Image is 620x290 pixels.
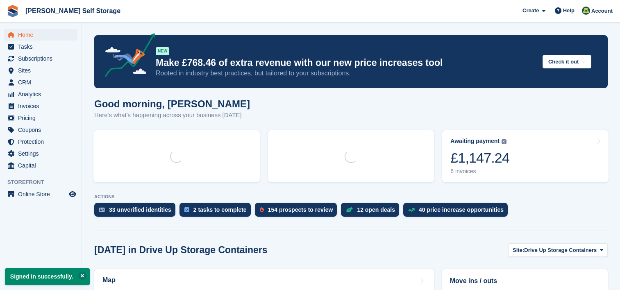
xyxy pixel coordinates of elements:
[193,206,247,213] div: 2 tasks to complete
[18,188,67,200] span: Online Store
[346,207,353,213] img: deal-1b604bf984904fb50ccaf53a9ad4b4a5d6e5aea283cecdc64d6e3604feb123c2.svg
[4,148,77,159] a: menu
[7,5,19,17] img: stora-icon-8386f47178a22dfd0bd8f6a31ec36ba5ce8667c1dd55bd0f319d3a0aa187defe.svg
[184,207,189,212] img: task-75834270c22a3079a89374b754ae025e5fb1db73e45f91037f5363f120a921f8.svg
[94,203,179,221] a: 33 unverified identities
[4,77,77,88] a: menu
[419,206,504,213] div: 40 price increase opportunities
[18,148,67,159] span: Settings
[502,139,506,144] img: icon-info-grey-7440780725fd019a000dd9b08b2336e03edf1995a4989e88bcd33f0948082b44.svg
[109,206,171,213] div: 33 unverified identities
[179,203,255,221] a: 2 tasks to complete
[408,208,415,212] img: price_increase_opportunities-93ffe204e8149a01c8c9dc8f82e8f89637d9d84a8eef4429ea346261dce0b2c0.svg
[513,246,524,254] span: Site:
[68,189,77,199] a: Preview store
[94,245,268,256] h2: [DATE] in Drive Up Storage Containers
[18,41,67,52] span: Tasks
[4,88,77,100] a: menu
[4,160,77,171] a: menu
[18,88,67,100] span: Analytics
[450,168,509,175] div: 6 invoices
[341,203,403,221] a: 12 open deals
[357,206,395,213] div: 12 open deals
[94,111,250,120] p: Here's what's happening across your business [DATE]
[4,53,77,64] a: menu
[18,112,67,124] span: Pricing
[156,69,536,78] p: Rooted in industry best practices, but tailored to your subscriptions.
[4,65,77,76] a: menu
[4,112,77,124] a: menu
[4,29,77,41] a: menu
[522,7,539,15] span: Create
[563,7,575,15] span: Help
[156,47,169,55] div: NEW
[255,203,341,221] a: 154 prospects to review
[7,178,82,186] span: Storefront
[18,136,67,147] span: Protection
[4,41,77,52] a: menu
[94,194,608,199] p: ACTIONS
[450,150,509,166] div: £1,147.24
[5,268,90,285] p: Signed in successfully.
[102,276,116,284] h2: Map
[524,246,597,254] span: Drive Up Storage Containers
[18,124,67,136] span: Coupons
[18,65,67,76] span: Sites
[4,136,77,147] a: menu
[99,207,105,212] img: verify_identity-adf6edd0f0f0b5bbfe63781bf79b02c33cf7c696d77639b501bdc392416b5a36.svg
[442,130,609,182] a: Awaiting payment £1,147.24 6 invoices
[450,138,500,145] div: Awaiting payment
[543,55,591,68] button: Check it out →
[268,206,333,213] div: 154 prospects to review
[403,203,512,221] a: 40 price increase opportunities
[260,207,264,212] img: prospect-51fa495bee0391a8d652442698ab0144808aea92771e9ea1ae160a38d050c398.svg
[450,276,600,286] h2: Move ins / outs
[18,53,67,64] span: Subscriptions
[98,33,155,80] img: price-adjustments-announcement-icon-8257ccfd72463d97f412b2fc003d46551f7dbcb40ab6d574587a9cd5c0d94...
[18,160,67,171] span: Capital
[18,77,67,88] span: CRM
[18,100,67,112] span: Invoices
[582,7,590,15] img: Julie Williams
[4,100,77,112] a: menu
[4,188,77,200] a: menu
[508,243,608,257] button: Site: Drive Up Storage Containers
[22,4,124,18] a: [PERSON_NAME] Self Storage
[591,7,613,15] span: Account
[94,98,250,109] h1: Good morning, [PERSON_NAME]
[156,57,536,69] p: Make £768.46 of extra revenue with our new price increases tool
[4,124,77,136] a: menu
[18,29,67,41] span: Home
